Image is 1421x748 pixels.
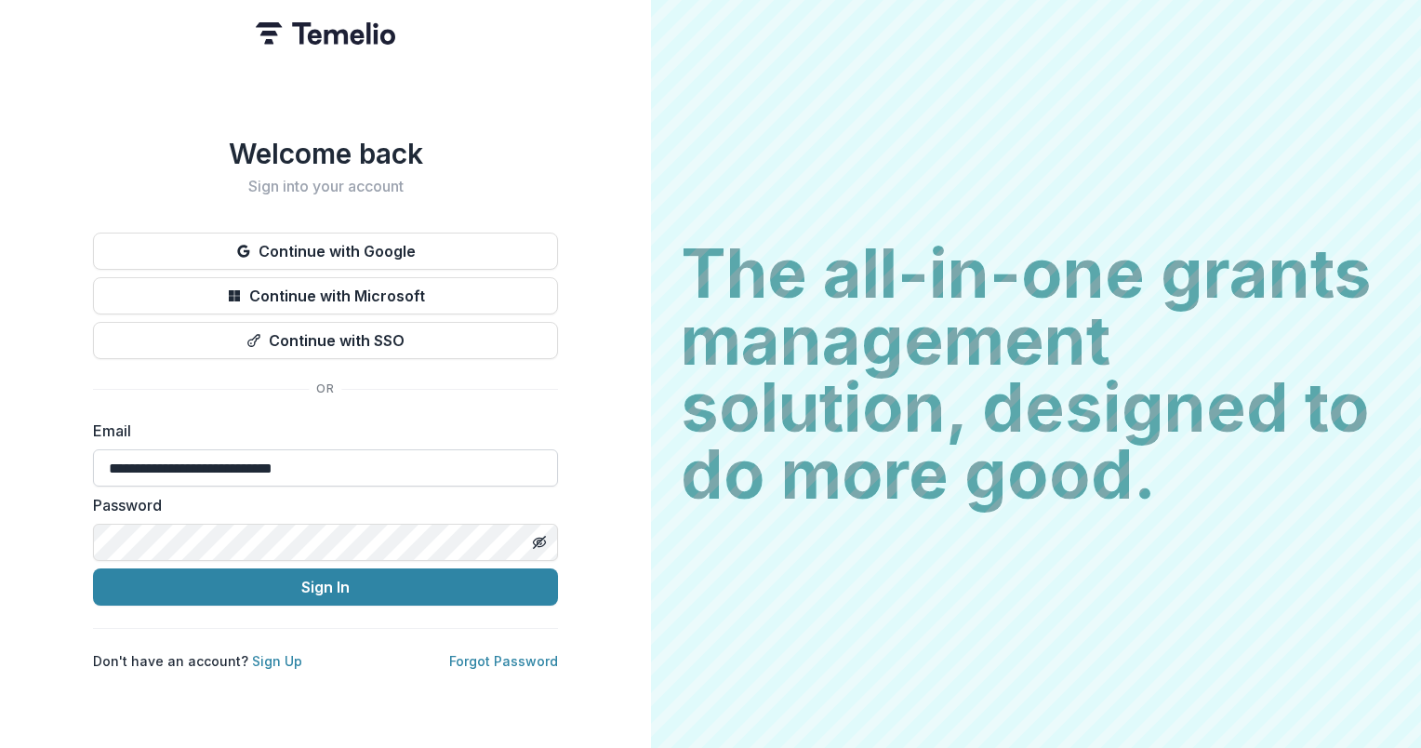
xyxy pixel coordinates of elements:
button: Continue with Google [93,233,558,270]
h1: Welcome back [93,137,558,170]
button: Continue with SSO [93,322,558,359]
button: Sign In [93,568,558,606]
h2: Sign into your account [93,178,558,195]
button: Toggle password visibility [525,528,554,557]
label: Email [93,420,547,442]
a: Sign Up [252,653,302,669]
p: Don't have an account? [93,651,302,671]
button: Continue with Microsoft [93,277,558,314]
img: Temelio [256,22,395,45]
a: Forgot Password [449,653,558,669]
label: Password [93,494,547,516]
